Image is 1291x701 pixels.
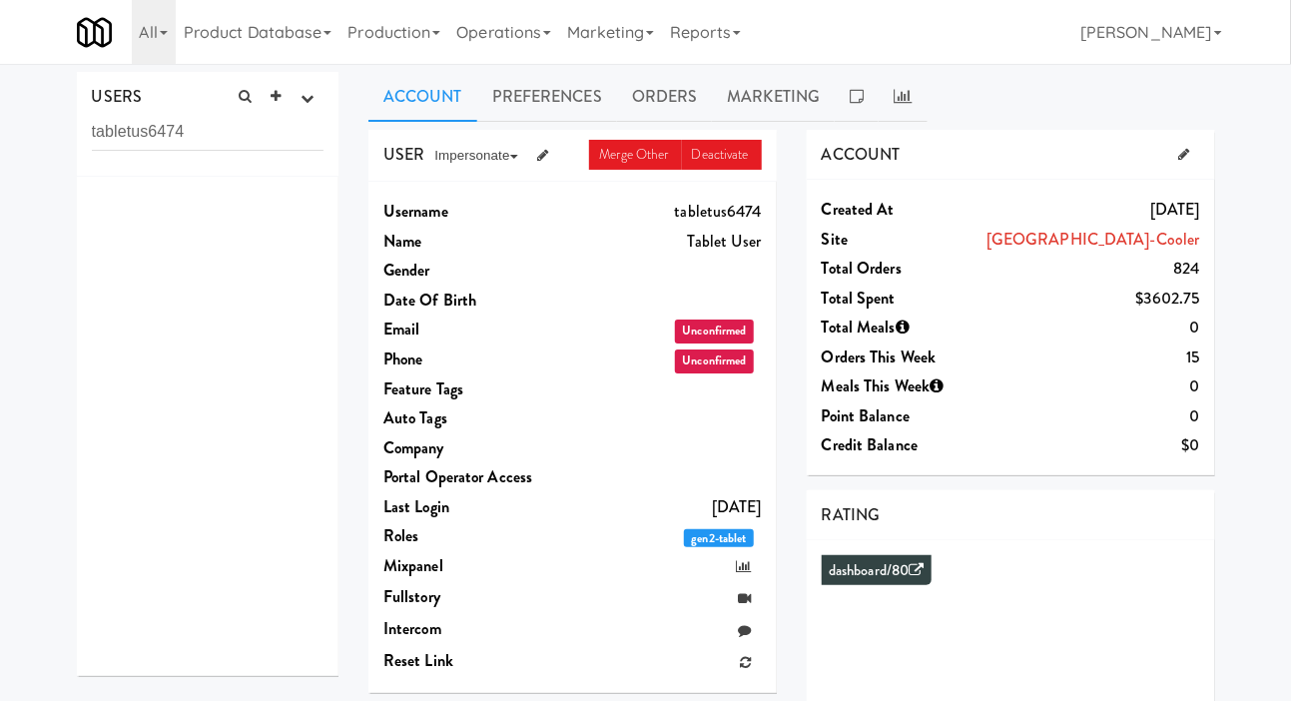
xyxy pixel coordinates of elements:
dt: Created at [822,195,973,225]
dd: tabletus6474 [535,197,762,227]
a: Marketing [712,72,835,122]
a: Deactivate [682,140,762,170]
span: gen2-tablet [684,529,753,547]
dd: 15 [972,343,1199,372]
dt: Point Balance [822,401,973,431]
a: [GEOGRAPHIC_DATA]-Cooler [986,228,1199,251]
span: USER [383,143,424,166]
dd: 824 [972,254,1199,284]
dd: [DATE] [972,195,1199,225]
dt: Name [383,227,535,257]
dt: Orders This Week [822,343,973,372]
dt: Fullstory [383,582,535,612]
button: Impersonate [424,141,527,171]
dd: $3602.75 [972,284,1199,314]
dd: 0 [972,313,1199,343]
dt: Total Meals [822,313,973,343]
a: Account [368,72,477,122]
span: RATING [822,503,881,526]
dt: Email [383,315,535,345]
span: USERS [92,85,143,108]
dt: Username [383,197,535,227]
dd: $0 [972,430,1199,460]
a: Preferences [477,72,617,122]
dt: Meals This Week [822,371,973,401]
dd: 0 [972,401,1199,431]
dt: Auto Tags [383,403,535,433]
dt: Date Of Birth [383,286,535,316]
dt: Portal Operator Access [383,462,535,492]
dt: Gender [383,256,535,286]
dt: Phone [383,345,535,374]
dt: Mixpanel [383,551,535,581]
dt: Site [822,225,973,255]
span: Unconfirmed [675,320,753,344]
dd: [DATE] [535,492,762,522]
dt: Feature Tags [383,374,535,404]
dt: Roles [383,521,535,551]
dd: 0 [972,371,1199,401]
span: ACCOUNT [822,143,901,166]
img: Micromart [77,15,112,50]
dt: Intercom [383,614,535,644]
dt: Credit Balance [822,430,973,460]
a: dashboard/80 [829,560,924,581]
dt: Company [383,433,535,463]
dt: Total Spent [822,284,973,314]
dt: Last login [383,492,535,522]
a: Merge Other [589,140,681,170]
dd: Tablet User [535,227,762,257]
dt: Reset link [383,646,535,676]
span: Unconfirmed [675,350,753,373]
input: Search user [92,114,324,151]
a: Orders [617,72,713,122]
dt: Total Orders [822,254,973,284]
